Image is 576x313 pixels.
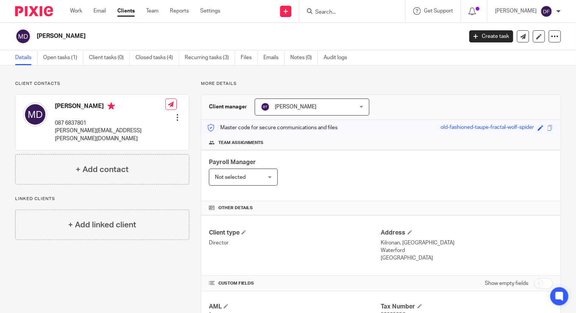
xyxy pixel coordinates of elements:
a: Client tasks (0) [89,50,130,65]
p: Director [209,239,381,247]
i: Primary [107,102,115,110]
a: Details [15,50,37,65]
a: Open tasks (1) [43,50,83,65]
a: Create task [469,30,513,42]
h4: Address [381,229,553,237]
span: Payroll Manager [209,159,256,165]
a: Email [93,7,106,15]
h4: + Add contact [76,164,129,175]
span: Team assignments [218,140,263,146]
h3: Client manager [209,103,247,111]
p: More details [201,81,561,87]
span: Other details [218,205,253,211]
label: Show empty fields [485,280,528,287]
a: Settings [200,7,220,15]
img: svg%3E [540,5,553,17]
h4: [PERSON_NAME] [55,102,165,112]
a: Clients [117,7,135,15]
img: svg%3E [23,102,47,127]
a: Team [146,7,159,15]
a: Closed tasks (4) [135,50,179,65]
p: [GEOGRAPHIC_DATA] [381,254,553,262]
h4: + Add linked client [68,219,136,231]
h4: Client type [209,229,381,237]
h4: Tax Number [381,303,553,311]
a: Work [70,7,82,15]
p: Linked clients [15,196,189,202]
span: [PERSON_NAME] [275,104,316,110]
p: 087 6837801 [55,119,165,127]
a: Recurring tasks (3) [185,50,235,65]
a: Audit logs [324,50,353,65]
p: [PERSON_NAME] [495,7,537,15]
p: Master code for secure communications and files [207,124,338,131]
p: [PERSON_NAME][EMAIL_ADDRESS][PERSON_NAME][DOMAIN_NAME] [55,127,165,142]
a: Files [241,50,258,65]
img: svg%3E [261,102,270,111]
a: Emails [263,50,285,65]
a: Notes (0) [290,50,318,65]
h2: [PERSON_NAME] [37,32,374,40]
div: old-fashioned-taupe-fractal-wolf-spider [441,124,534,132]
span: Not selected [215,175,246,180]
h4: AML [209,303,381,311]
p: Waterford [381,247,553,254]
p: Kilronan, [GEOGRAPHIC_DATA] [381,239,553,247]
a: Reports [170,7,189,15]
span: Get Support [424,8,453,14]
input: Search [314,9,383,16]
img: Pixie [15,6,53,16]
img: svg%3E [15,28,31,44]
p: Client contacts [15,81,189,87]
h4: CUSTOM FIELDS [209,280,381,286]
